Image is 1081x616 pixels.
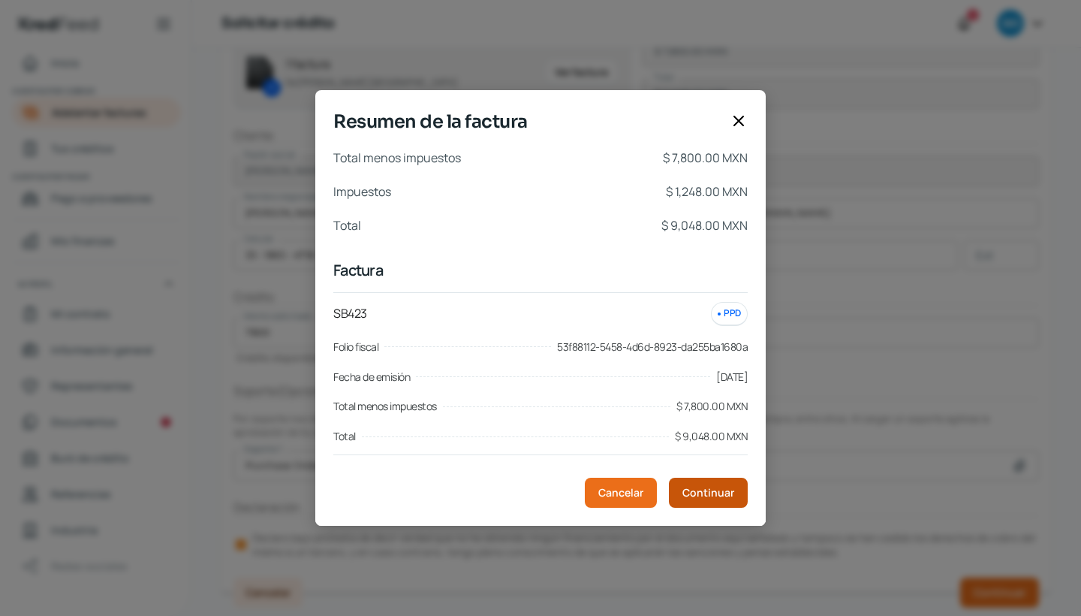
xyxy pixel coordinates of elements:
[333,181,391,203] p: Impuestos
[585,478,657,508] button: Cancelar
[669,478,748,508] button: Continuar
[333,338,378,356] span: Folio fiscal
[333,260,748,280] p: Factura
[661,215,748,237] p: $ 9,048.00 MXN
[666,181,748,203] p: $ 1,248.00 MXN
[557,338,748,356] span: 53f88112-5458-4d6d-8923-da255ba1680a
[663,147,748,169] p: $ 7,800.00 MXN
[333,368,410,386] span: Fecha de emisión
[682,488,734,498] span: Continuar
[598,488,643,498] span: Cancelar
[333,303,367,324] p: SB423
[676,397,748,415] span: $ 7,800.00 MXN
[675,427,748,445] span: $ 9,048.00 MXN
[333,108,724,135] span: Resumen de la factura
[716,368,748,386] span: [DATE]
[711,302,748,325] div: PPD
[333,427,356,445] span: Total
[333,397,437,415] span: Total menos impuestos
[333,215,361,237] p: Total
[333,147,461,169] p: Total menos impuestos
